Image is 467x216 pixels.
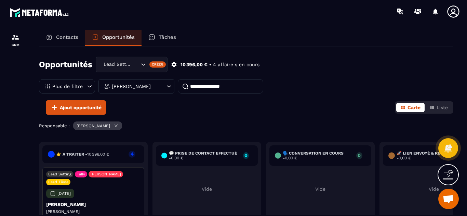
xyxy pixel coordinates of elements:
h6: 👉 A traiter - [56,152,109,157]
p: [PERSON_NAME] [91,172,121,176]
img: formation [11,33,19,41]
p: Lead Tiède [48,180,68,184]
p: [PERSON_NAME] [46,209,141,214]
p: Vide [269,186,371,192]
span: Liste [437,105,448,110]
span: 0,00 € [399,156,411,160]
span: 0,00 € [285,156,297,160]
span: Carte [408,105,421,110]
p: Plus de filtre [52,84,83,89]
div: Ouvrir le chat [438,189,459,209]
a: Opportunités [85,30,142,46]
span: Ajout opportunité [60,104,102,111]
button: Ajout opportunité [46,100,106,115]
span: 0,00 € [171,156,183,160]
p: 0 [243,153,249,158]
p: 10 396,00 € [181,61,208,68]
a: Tâches [142,30,183,46]
h6: 🗣️ Conversation en cours - [283,151,352,160]
p: Lead Setting [48,172,71,176]
h6: 💬 Prise de contact effectué - [169,151,240,160]
p: CRM [2,43,29,47]
h6: 🚀 Lien envoyé & Relance - [397,151,466,160]
p: • [209,61,211,68]
img: logo [10,6,71,19]
div: Search for option [96,57,168,72]
span: 10 396,00 € [87,152,109,157]
p: 4 [129,152,135,156]
a: formationformationCRM [2,28,29,52]
p: Tally [77,172,85,176]
p: 4 affaire s en cours [213,61,259,68]
p: Tâches [159,34,176,40]
p: Vide [156,186,258,192]
input: Search for option [132,61,139,68]
p: [PERSON_NAME] [112,84,151,89]
p: 0 [356,153,362,158]
button: Carte [396,103,425,112]
div: Créer [149,61,166,68]
p: Opportunités [102,34,135,40]
h2: Opportunités [39,58,92,71]
p: [PERSON_NAME] [46,202,141,207]
p: Contacts [56,34,78,40]
p: Responsable : [39,123,70,128]
button: Liste [425,103,452,112]
p: [PERSON_NAME] [77,124,110,128]
span: Lead Setting [102,61,132,68]
a: Contacts [39,30,85,46]
p: [DATE] [57,191,71,196]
